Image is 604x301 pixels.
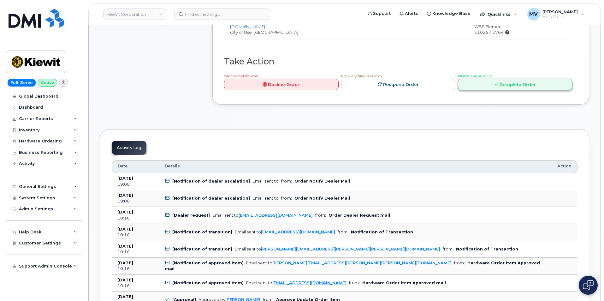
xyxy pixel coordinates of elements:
[272,261,452,265] a: [PERSON_NAME][EMAIL_ADDRESS][PERSON_NAME][PERSON_NAME][DOMAIN_NAME]
[117,182,153,187] div: 19:00
[458,74,492,78] span: All Items are in stock
[476,8,522,21] div: Quicklinks
[405,10,418,17] span: Alerts
[488,12,511,17] span: Quicklinks
[117,232,153,238] div: 10:16
[117,227,133,232] b: [DATE]
[224,79,339,90] a: Decline Order
[172,261,244,265] b: [Notification of approved item]
[117,193,133,198] b: [DATE]
[224,57,572,66] h2: Take Action
[341,79,456,90] a: Postpone Order
[272,280,346,285] a: [EMAIL_ADDRESS][DOMAIN_NAME]
[363,7,395,20] a: Support
[212,213,313,218] div: Email sent to
[117,215,153,221] div: 10:16
[172,230,232,234] b: [Notification of transition]
[341,74,382,78] span: Not everything is in stock
[224,74,258,78] span: Can't complete order
[281,196,292,201] span: from:
[117,176,133,181] b: [DATE]
[103,9,166,20] a: Kiewit Corporation
[117,210,133,214] b: [DATE]
[458,79,572,90] a: Complete Order
[395,7,423,20] a: Alerts
[246,261,452,265] div: Email sent to
[235,230,335,234] div: Email sent to
[542,9,578,14] span: [PERSON_NAME]
[117,266,153,272] div: 10:16
[252,179,279,184] div: Email sent to
[529,10,538,18] span: MV
[542,14,578,19] span: Help Desk
[117,283,153,289] div: 10:16
[172,280,244,285] b: [Notification of approved item]
[456,247,518,251] b: Notification of Transaction
[454,261,465,265] span: from:
[252,196,279,201] div: Email sent to
[351,230,413,234] b: Notification of Transaction
[172,196,250,201] b: [Notification of dealer escalation]
[175,9,270,20] input: Find something...
[338,230,348,234] span: from:
[432,10,471,17] span: Knowledge Base
[235,247,440,251] div: Email sent to
[315,213,326,218] span: from:
[552,160,577,173] th: Action
[261,247,440,251] a: [PERSON_NAME][EMAIL_ADDRESS][PERSON_NAME][PERSON_NAME][DOMAIN_NAME]
[117,294,133,299] b: [DATE]
[474,24,516,35] div: WBS Element: 110257.1764
[443,247,453,251] span: from:
[117,198,153,204] div: 19:00
[165,163,180,169] span: Details
[349,280,360,285] span: from:
[172,179,250,184] b: [Notification of dealer escalation]
[523,8,589,21] div: Marivi Vargas
[246,280,346,285] div: Email sent to
[261,230,335,234] a: [EMAIL_ADDRESS][DOMAIN_NAME]
[172,247,232,251] b: [Notification of transition]
[117,249,153,255] div: 10:16
[117,261,133,265] b: [DATE]
[423,7,475,20] a: Knowledge Base
[239,213,313,218] a: [EMAIL_ADDRESS][DOMAIN_NAME]
[329,213,390,218] b: Order Dealer Request mail
[294,196,350,201] b: Order Notify Dealer Mail
[172,213,210,218] b: [Dealer request]
[117,244,133,249] b: [DATE]
[117,278,133,282] b: [DATE]
[362,280,446,285] b: Hardware Order Item Approved mail
[373,10,391,17] span: Support
[230,12,304,29] a: [PERSON_NAME][EMAIL_ADDRESS][PERSON_NAME][PERSON_NAME][DOMAIN_NAME]
[118,163,128,169] span: Date
[294,179,350,184] b: Order Notify Dealer Mail
[583,280,594,290] img: Open chat
[281,179,292,184] span: from:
